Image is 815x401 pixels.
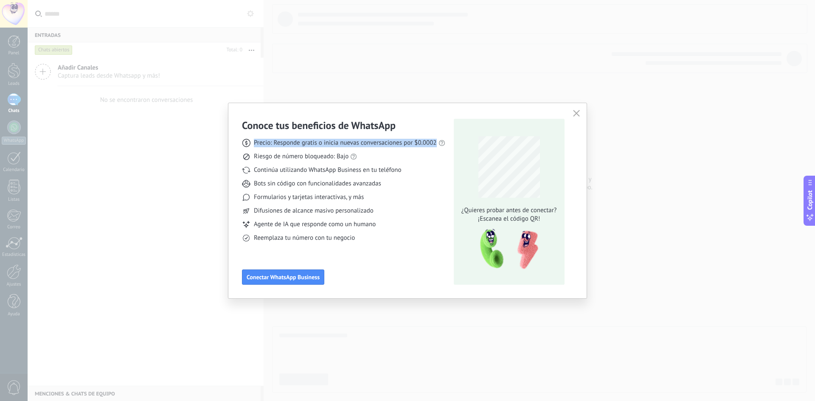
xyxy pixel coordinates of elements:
[247,274,320,280] span: Conectar WhatsApp Business
[254,207,374,215] span: Difusiones de alcance masivo personalizado
[473,227,540,272] img: qr-pic-1x.png
[254,193,364,202] span: Formularios y tarjetas interactivas, y más
[254,220,376,229] span: Agente de IA que responde como un humano
[459,206,559,215] span: ¿Quieres probar antes de conectar?
[254,139,437,147] span: Precio: Responde gratis o inicia nuevas conversaciones por $0.0002
[254,234,355,242] span: Reemplaza tu número con tu negocio
[254,152,348,161] span: Riesgo de número bloqueado: Bajo
[459,215,559,223] span: ¡Escanea el código QR!
[254,179,381,188] span: Bots sin código con funcionalidades avanzadas
[254,166,401,174] span: Continúa utilizando WhatsApp Business en tu teléfono
[242,269,324,285] button: Conectar WhatsApp Business
[242,119,396,132] h3: Conoce tus beneficios de WhatsApp
[806,190,814,210] span: Copilot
